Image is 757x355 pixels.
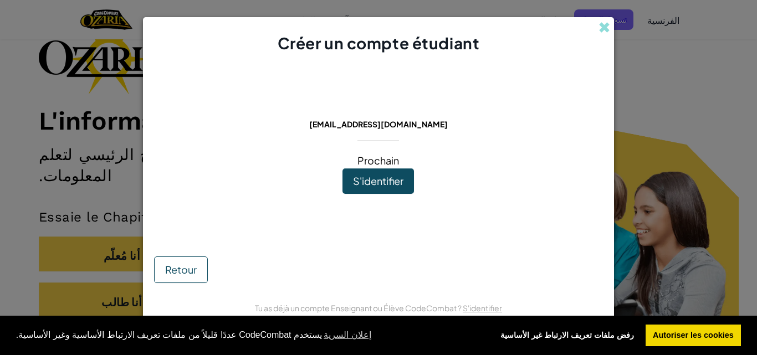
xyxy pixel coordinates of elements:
[322,327,373,343] a: تعرف على المزيد حول ملفات تعريف الارتباط
[493,325,641,347] a: رفض ملفات تعريف الارتباط
[353,174,403,187] span: S'identifier
[500,331,634,339] font: رفض ملفات تعريف الارتباط غير الأساسية
[154,256,208,283] button: Retour
[463,303,502,313] a: S'identifier
[646,325,741,347] a: السماح بملفات تعريف الارتباط
[309,119,448,129] span: [EMAIL_ADDRESS][DOMAIN_NAME]
[272,104,485,116] span: Cette adresse email est déjà utilisée:
[357,154,399,167] span: Prochain
[278,33,479,53] span: Créer un compte étudiant
[324,330,371,339] font: إعلان السرية
[342,168,414,194] button: S'identifier
[255,303,463,313] span: Tu as déjà un compte Enseignant ou Élève CodeCombat ?
[653,331,734,339] font: Autoriser les cookies
[16,330,322,339] font: يستخدم CodeCombat عددًا قليلاً من ملفات تعريف الارتباط الأساسية وغير الأساسية.
[165,263,197,276] span: Retour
